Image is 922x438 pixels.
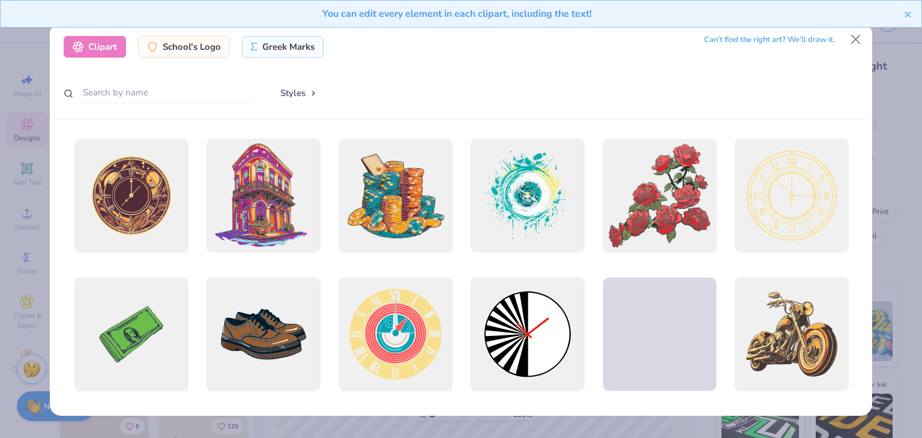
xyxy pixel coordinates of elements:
div: School's Logo [138,36,230,58]
div: Greek Marks [242,36,324,58]
button: close [904,7,912,21]
input: Search by name [64,82,256,104]
div: Clipart [64,36,126,58]
button: Close [845,28,867,50]
div: Can’t find the right art? We’ll draw it. [704,29,835,50]
button: Styles [268,82,330,104]
div: You can edit every element in each clipart, including the text! [10,7,904,21]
